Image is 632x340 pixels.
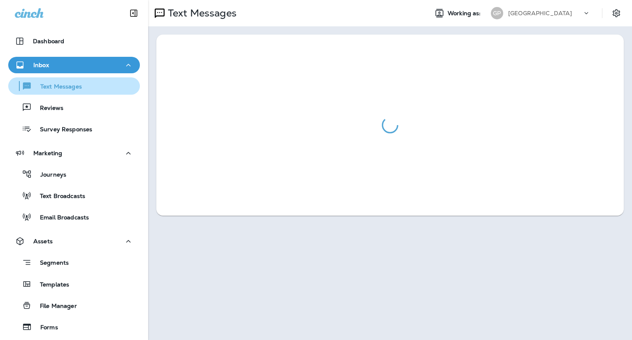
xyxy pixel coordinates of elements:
p: Marketing [33,150,62,156]
button: Journeys [8,165,140,183]
p: Text Broadcasts [32,193,85,200]
div: GP [491,7,503,19]
p: Survey Responses [32,126,92,134]
p: File Manager [32,303,77,310]
button: Marketing [8,145,140,161]
button: Text Messages [8,77,140,95]
button: Text Broadcasts [8,187,140,204]
p: Assets [33,238,53,245]
span: Working as: [448,10,483,17]
button: Email Broadcasts [8,208,140,226]
button: Reviews [8,99,140,116]
p: Dashboard [33,38,64,44]
button: Inbox [8,57,140,73]
p: Text Messages [165,7,237,19]
p: Email Broadcasts [32,214,89,222]
p: Templates [32,281,69,289]
p: Forms [32,324,58,332]
button: Assets [8,233,140,249]
button: Segments [8,254,140,271]
p: Segments [32,259,69,268]
p: Reviews [32,105,63,112]
button: Settings [609,6,624,21]
button: Collapse Sidebar [122,5,145,21]
p: Text Messages [32,83,82,91]
p: Inbox [33,62,49,68]
button: Survey Responses [8,120,140,137]
p: Journeys [32,171,66,179]
button: File Manager [8,297,140,314]
button: Dashboard [8,33,140,49]
p: [GEOGRAPHIC_DATA] [508,10,572,16]
button: Forms [8,318,140,335]
button: Templates [8,275,140,293]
